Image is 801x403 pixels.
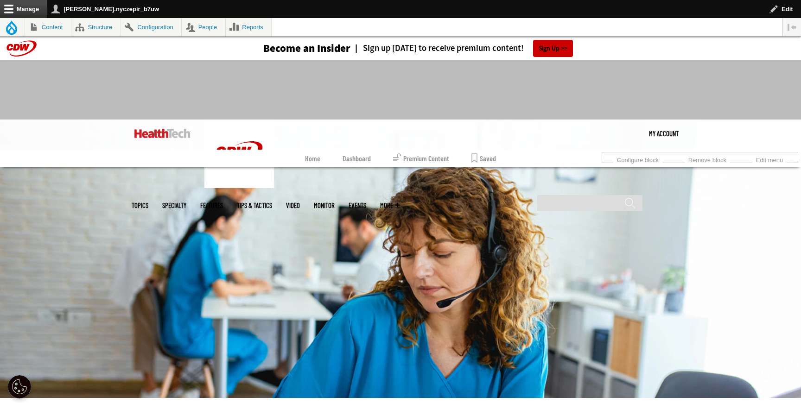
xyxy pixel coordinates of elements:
[349,202,366,209] a: Events
[685,154,730,164] a: Remove block
[226,18,272,36] a: Reports
[237,202,272,209] a: Tips & Tactics
[752,154,787,164] a: Edit menu
[380,202,400,209] span: More
[8,375,31,398] button: Open Preferences
[471,150,496,167] a: Saved
[132,202,148,209] span: Topics
[649,120,679,147] a: My Account
[134,129,191,138] img: Home
[204,181,274,190] a: CDW
[649,120,679,147] div: User menu
[783,18,801,36] button: Vertical orientation
[533,40,573,57] a: Sign Up
[25,18,71,36] a: Content
[232,69,569,111] iframe: advertisement
[613,154,662,164] a: Configure block
[182,18,225,36] a: People
[305,150,320,167] a: Home
[8,375,31,398] div: Cookie Settings
[121,18,181,36] a: Configuration
[162,202,186,209] span: Specialty
[314,202,335,209] a: MonITor
[350,44,524,53] a: Sign up [DATE] to receive premium content!
[229,43,350,54] a: Become an Insider
[71,18,121,36] a: Structure
[263,43,350,54] h3: Become an Insider
[286,202,300,209] a: Video
[200,202,223,209] a: Features
[393,150,449,167] a: Premium Content
[343,150,371,167] a: Dashboard
[204,120,274,188] img: Home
